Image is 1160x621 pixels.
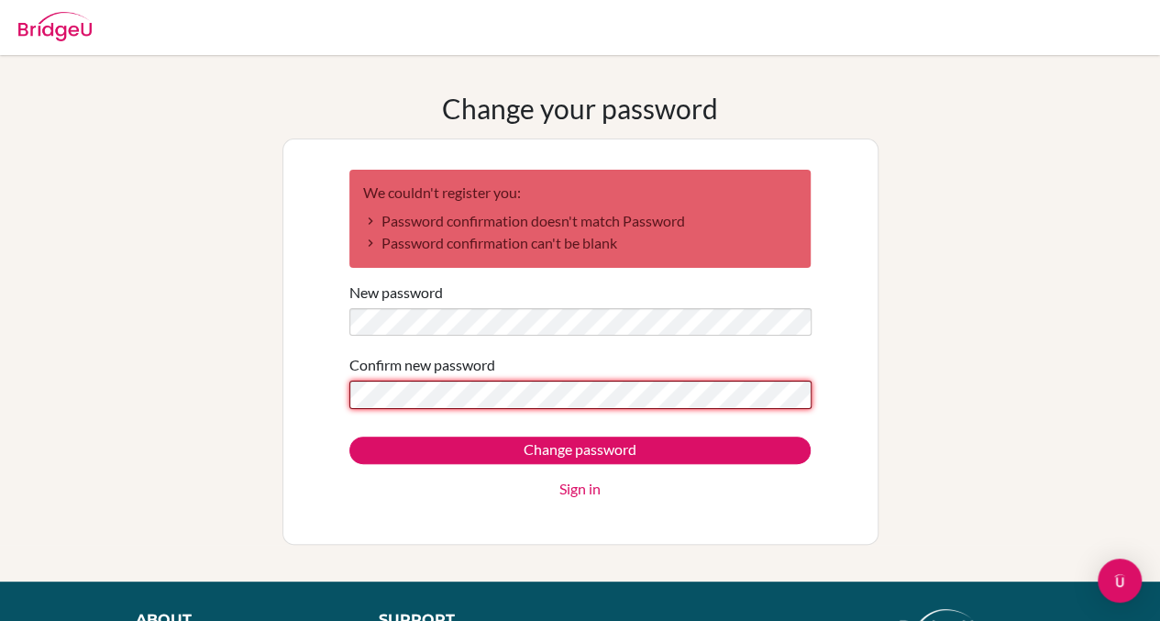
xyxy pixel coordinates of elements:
a: Sign in [559,478,601,500]
label: Confirm new password [349,354,495,376]
label: New password [349,282,443,304]
img: Bridge-U [18,12,92,41]
li: Password confirmation doesn't match Password [363,210,797,232]
input: Change password [349,437,811,464]
li: Password confirmation can't be blank [363,232,797,254]
h1: Change your password [442,92,718,125]
div: Open Intercom Messenger [1098,559,1142,603]
h2: We couldn't register you: [363,183,797,201]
